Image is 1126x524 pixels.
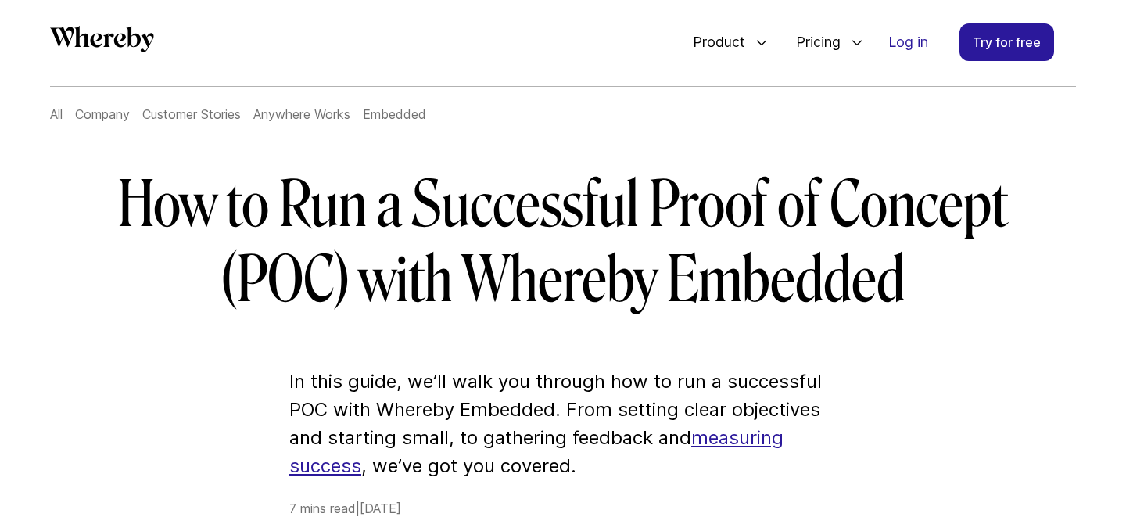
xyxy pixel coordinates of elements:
span: Pricing [780,16,844,68]
svg: Whereby [50,26,154,52]
a: Whereby [50,26,154,58]
a: Customer Stories [142,106,241,122]
p: In this guide, we’ll walk you through how to run a successful POC with Whereby Embedded. From set... [289,368,837,480]
a: Log in [876,24,941,60]
a: All [50,106,63,122]
a: Company [75,106,130,122]
a: measuring success [289,426,784,477]
a: Embedded [363,106,426,122]
span: Product [677,16,749,68]
a: Try for free [959,23,1054,61]
h1: How to Run a Successful Proof of Concept (POC) with Whereby Embedded [113,167,1013,318]
a: Anywhere Works [253,106,350,122]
